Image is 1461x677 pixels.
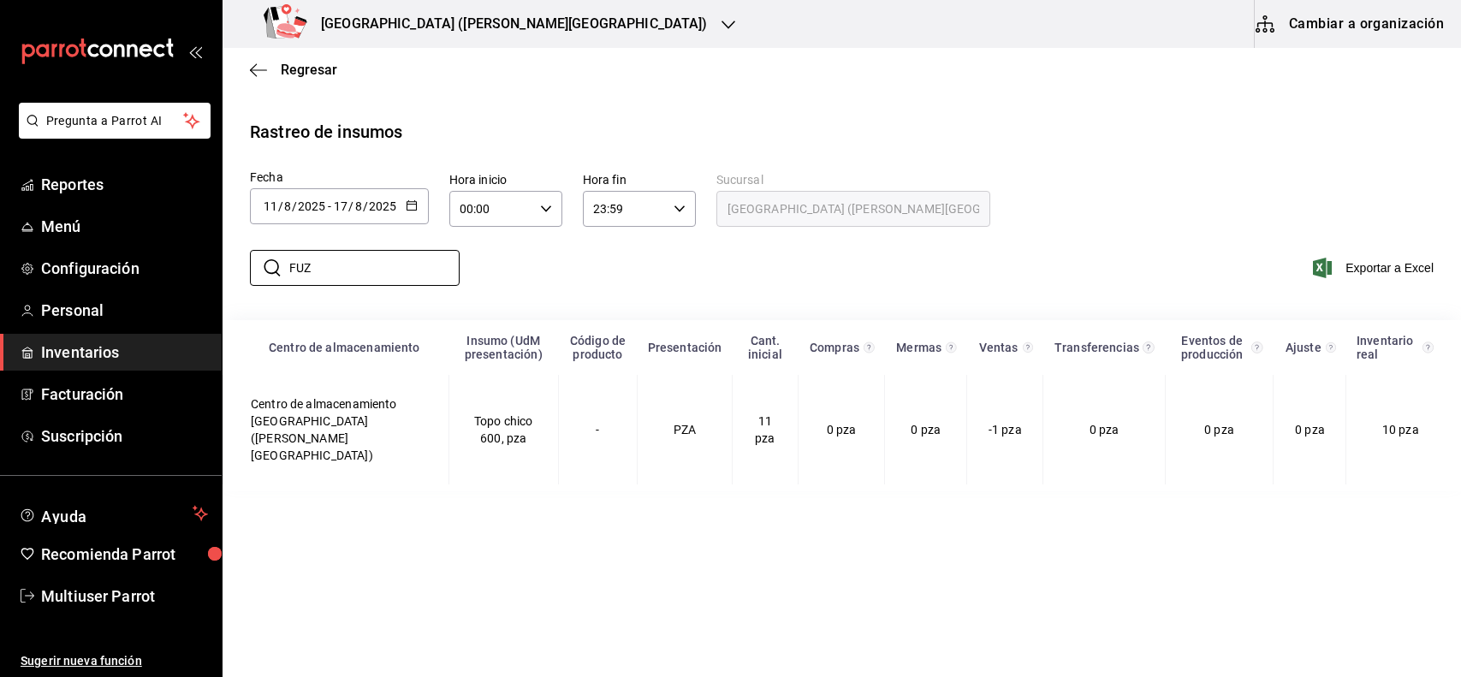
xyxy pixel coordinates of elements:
[354,199,363,213] input: Month
[1054,341,1140,354] div: Transferencias
[459,334,548,361] div: Insumo (UdM presentación)
[1251,341,1262,354] svg: Total de presentación del insumo utilizado en eventos de producción en el rango de fechas selecci...
[363,199,368,213] span: /
[250,119,402,145] div: Rastreo de insumos
[289,251,460,285] input: Buscar insumo
[743,334,788,361] div: Cant. inicial
[21,652,208,670] span: Sugerir nueva función
[1326,341,1336,354] svg: Cantidad registrada mediante Ajuste manual y conteos en el rango de fechas seleccionado.
[638,375,733,484] td: PZA
[41,341,208,364] span: Inventarios
[307,14,708,34] h3: [GEOGRAPHIC_DATA] ([PERSON_NAME][GEOGRAPHIC_DATA])
[12,124,211,142] a: Pregunta a Parrot AI
[333,199,348,213] input: Day
[989,423,1022,436] span: -1 pza
[41,425,208,448] span: Suscripción
[449,174,562,186] label: Hora inicio
[755,414,775,445] span: 11 pza
[283,199,292,213] input: Month
[368,199,397,213] input: Year
[864,341,875,354] svg: Total de presentación del insumo comprado en el rango de fechas seleccionado.
[41,543,208,566] span: Recomienda Parrot
[250,170,283,184] span: Fecha
[448,375,558,484] td: Topo chico 600, pza
[41,173,208,196] span: Reportes
[1357,334,1420,361] div: Inventario real
[716,174,990,186] label: Sucursal
[263,199,278,213] input: Day
[41,585,208,608] span: Multiuser Parrot
[41,257,208,280] span: Configuración
[827,423,857,436] span: 0 pza
[1295,423,1325,436] span: 0 pza
[41,215,208,238] span: Menú
[1204,423,1234,436] span: 0 pza
[1143,341,1155,354] svg: Total de presentación del insumo transferido ya sea fuera o dentro de la sucursal en el rango de ...
[19,103,211,139] button: Pregunta a Parrot AI
[558,375,637,484] td: -
[328,199,331,213] span: -
[648,341,722,354] div: Presentación
[1316,258,1434,278] button: Exportar a Excel
[348,199,353,213] span: /
[1284,341,1323,354] div: Ajuste
[1090,423,1120,436] span: 0 pza
[188,45,202,58] button: open_drawer_menu
[292,199,297,213] span: /
[1422,341,1434,354] svg: Inventario real = + compras - ventas - mermas - eventos de producción +/- transferencias +/- ajus...
[41,299,208,322] span: Personal
[895,341,943,354] div: Mermas
[46,112,184,130] span: Pregunta a Parrot AI
[583,174,696,186] label: Hora fin
[297,199,326,213] input: Year
[251,341,439,354] div: Centro de almacenamiento
[41,503,186,524] span: Ayuda
[808,341,860,354] div: Compras
[250,62,337,78] button: Regresar
[1023,341,1033,354] svg: Total de presentación del insumo vendido en el rango de fechas seleccionado.
[977,341,1020,354] div: Ventas
[223,375,449,484] td: Centro de almacenamiento [GEOGRAPHIC_DATA] ([PERSON_NAME][GEOGRAPHIC_DATA])
[41,383,208,406] span: Facturación
[911,423,941,436] span: 0 pza
[946,341,957,354] svg: Total de presentación del insumo mermado en el rango de fechas seleccionado.
[1175,334,1249,361] div: Eventos de producción
[278,199,283,213] span: /
[281,62,337,78] span: Regresar
[568,334,627,361] div: Código de producto
[1382,423,1419,436] span: 10 pza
